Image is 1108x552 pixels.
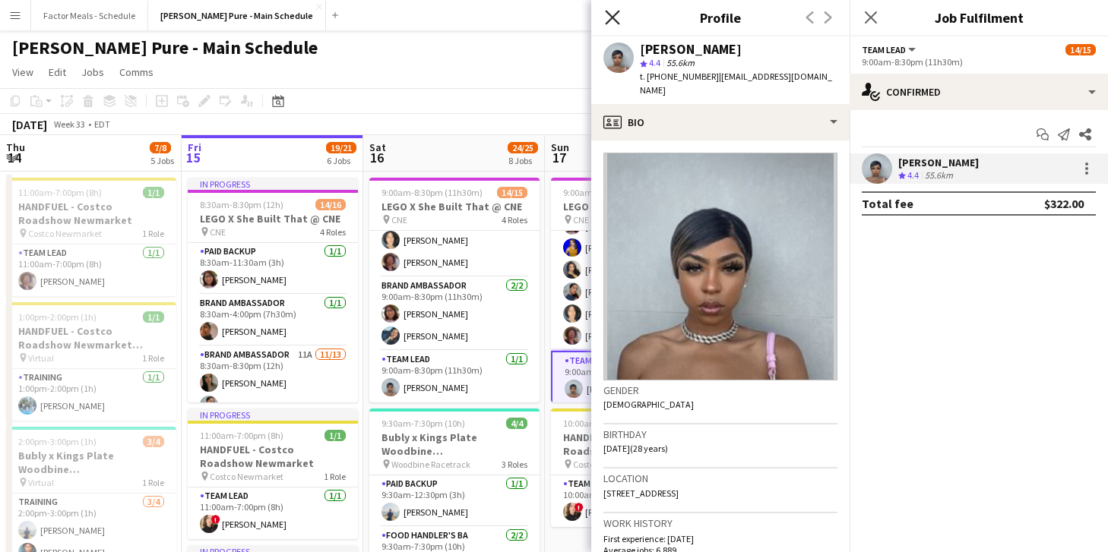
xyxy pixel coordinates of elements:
[369,140,386,154] span: Sat
[551,408,721,527] div: 10:00am-6:00pm (8h)1/1HANDFUEL - Costco Roadshow Newmarket Costco Newmarket1 RoleTeam Lead1/110:0...
[188,140,201,154] span: Fri
[603,472,837,485] h3: Location
[18,311,97,323] span: 1:00pm-2:00pm (1h)
[4,149,25,166] span: 14
[1065,44,1096,55] span: 14/15
[185,149,201,166] span: 15
[862,44,906,55] span: Team Lead
[6,324,176,352] h3: HANDFUEL - Costco Roadshow Newmarket Training
[551,200,721,213] h3: LEGO X She Built That @ CNE
[603,153,837,380] img: Crew avatar or photo
[850,8,1108,27] h3: Job Fulfilment
[143,187,164,198] span: 1/1
[150,142,171,153] span: 7/8
[50,118,88,130] span: Week 33
[6,449,176,476] h3: Bubly x Kings Plate Woodbine [GEOGRAPHIC_DATA]
[6,178,176,296] app-job-card: 11:00am-7:00pm (8h)1/1HANDFUEL - Costco Roadshow Newmarket Costco Newmarket1 RoleTeam Lead1/111:0...
[81,65,104,79] span: Jobs
[640,71,832,96] span: | [EMAIL_ADDRESS][DOMAIN_NAME]
[49,65,66,79] span: Edit
[188,408,358,421] div: In progress
[591,8,850,27] h3: Profile
[75,62,110,82] a: Jobs
[603,383,837,397] h3: Gender
[6,244,176,296] app-card-role: Team Lead1/111:00am-7:00pm (8h)[PERSON_NAME]
[188,178,358,190] div: In progress
[862,44,918,55] button: Team Lead
[551,178,721,402] app-job-card: 9:00am-8:30pm (11h30m)14/15LEGO X She Built That @ CNE CNE3 Roles[PERSON_NAME][PERSON_NAME][PERSO...
[148,1,326,30] button: [PERSON_NAME] Pure - Main Schedule
[320,226,346,238] span: 4 Roles
[31,1,148,30] button: Factor Meals - Schedule
[603,399,694,410] span: [DEMOGRAPHIC_DATA]
[315,199,346,210] span: 14/16
[6,140,25,154] span: Thu
[210,226,226,238] span: CNE
[549,149,569,166] span: 17
[367,149,386,166] span: 16
[603,443,668,454] span: [DATE] (28 years)
[369,200,540,213] h3: LEGO X She Built That @ CNE
[575,503,584,512] span: !
[591,104,850,140] div: Bio
[551,475,721,527] app-card-role: Team Lead1/110:00am-6:00pm (8h)![PERSON_NAME]
[369,277,540,351] app-card-role: Brand Ambassador2/29:00am-8:30pm (11h30m)[PERSON_NAME][PERSON_NAME]
[142,228,164,239] span: 1 Role
[508,142,538,153] span: 24/25
[6,200,176,227] h3: HANDFUEL - Costco Roadshow Newmarket
[188,487,358,539] app-card-role: Team Lead1/111:00am-7:00pm (8h)![PERSON_NAME]
[573,214,589,226] span: CNE
[663,57,698,68] span: 55.6km
[862,56,1096,68] div: 9:00am-8:30pm (11h30m)
[850,74,1108,110] div: Confirmed
[563,187,664,198] span: 9:00am-8:30pm (11h30m)
[6,62,40,82] a: View
[563,418,647,429] span: 10:00am-6:00pm (8h)
[12,65,33,79] span: View
[326,142,356,153] span: 19/21
[6,302,176,421] app-job-card: 1:00pm-2:00pm (1h)1/1HANDFUEL - Costco Roadshow Newmarket Training Virtual1 RoleTraining1/11:00pm...
[1044,196,1084,211] div: $322.00
[649,57,660,68] span: 4.4
[150,155,174,166] div: 5 Jobs
[907,169,919,181] span: 4.4
[200,430,283,441] span: 11:00am-7:00pm (8h)
[143,311,164,323] span: 1/1
[12,36,318,59] h1: [PERSON_NAME] Pure - Main Schedule
[188,295,358,346] app-card-role: Brand Ambassador1/18:30am-4:00pm (7h30m)[PERSON_NAME]
[603,487,679,499] span: [STREET_ADDRESS]
[381,418,465,429] span: 9:30am-7:30pm (10h)
[551,140,569,154] span: Sun
[862,196,913,211] div: Total fee
[603,516,837,530] h3: Work history
[508,155,537,166] div: 8 Jobs
[18,187,102,198] span: 11:00am-7:00pm (8h)
[188,178,358,402] app-job-card: In progress8:30am-8:30pm (12h)14/16LEGO X She Built That @ CNE CNE4 RolesPaid Backup1/18:30am-11:...
[142,352,164,364] span: 1 Role
[143,436,164,447] span: 3/4
[369,178,540,402] app-job-card: 9:00am-8:30pm (11h30m)14/15LEGO X She Built That @ CNE CNE4 Roles[PERSON_NAME][PERSON_NAME][PERSO...
[391,214,407,226] span: CNE
[369,475,540,527] app-card-role: Paid Backup1/19:30am-12:30pm (3h)[PERSON_NAME]
[603,427,837,441] h3: Birthday
[922,169,956,182] div: 55.6km
[603,533,837,544] p: First experience: [DATE]
[502,214,527,226] span: 4 Roles
[324,430,346,441] span: 1/1
[640,71,719,82] span: t. [PHONE_NUMBER]
[188,243,358,295] app-card-role: Paid Backup1/18:30am-11:30am (3h)[PERSON_NAME]
[28,477,54,488] span: Virtual
[502,459,527,470] span: 3 Roles
[369,431,540,458] h3: Bubly x Kings Plate Woodbine [GEOGRAPHIC_DATA]
[369,351,540,402] app-card-role: Team Lead1/19:00am-8:30pm (11h30m)[PERSON_NAME]
[381,187,483,198] span: 9:00am-8:30pm (11h30m)
[94,118,110,130] div: EDT
[211,515,220,524] span: !
[497,187,527,198] span: 14/15
[551,351,721,405] app-card-role: Team Lead1/19:00am-8:30pm (11h30m)[PERSON_NAME]
[573,459,647,470] span: Costco Newmarket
